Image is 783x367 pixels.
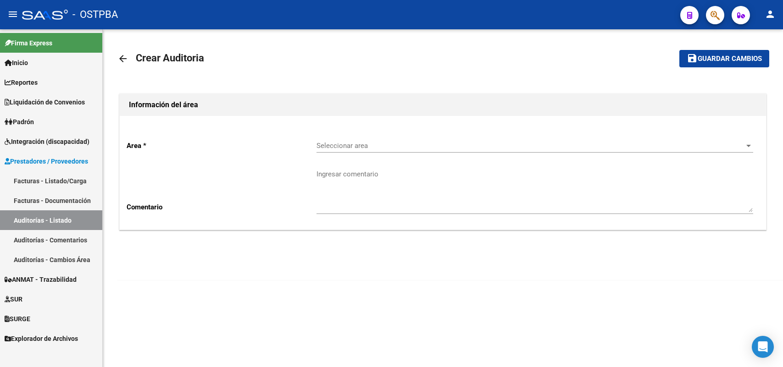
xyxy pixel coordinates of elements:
span: Seleccionar area [317,142,745,150]
span: Reportes [5,77,38,88]
span: Explorador de Archivos [5,334,78,344]
div: Open Intercom Messenger [752,336,774,358]
span: Crear Auditoria [136,52,204,64]
span: Firma Express [5,38,52,48]
p: Comentario [127,202,317,212]
mat-icon: person [765,9,776,20]
mat-icon: save [687,53,698,64]
span: Liquidación de Convenios [5,97,85,107]
span: Prestadores / Proveedores [5,156,88,166]
span: SURGE [5,314,30,324]
h1: Información del área [129,98,757,112]
p: Area * [127,141,317,151]
span: ANMAT - Trazabilidad [5,274,77,285]
span: SUR [5,294,22,304]
span: Guardar cambios [698,55,762,63]
mat-icon: arrow_back [117,53,128,64]
button: Guardar cambios [679,50,769,67]
span: Padrón [5,117,34,127]
span: Integración (discapacidad) [5,137,89,147]
mat-icon: menu [7,9,18,20]
span: - OSTPBA [72,5,118,25]
span: Inicio [5,58,28,68]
